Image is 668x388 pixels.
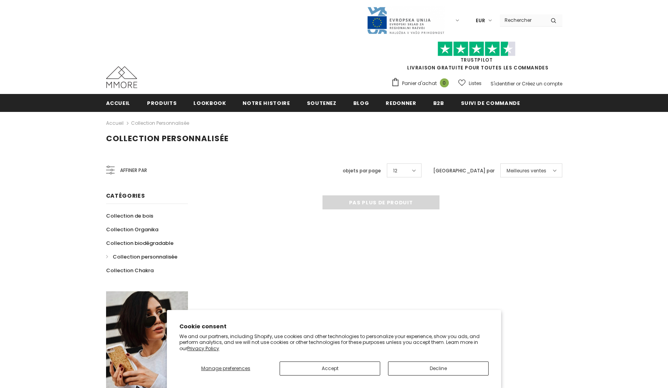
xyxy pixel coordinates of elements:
span: Produits [147,99,177,107]
button: Accept [280,361,380,376]
span: Suivi de commande [461,99,520,107]
span: Collection Chakra [106,267,154,274]
span: 12 [393,167,397,175]
span: LIVRAISON GRATUITE POUR TOUTES LES COMMANDES [391,45,562,71]
a: S'identifier [491,80,515,87]
a: Accueil [106,119,124,128]
span: Notre histoire [243,99,290,107]
a: Privacy Policy [187,345,219,352]
span: Listes [469,80,482,87]
span: or [516,80,521,87]
span: Collection de bois [106,212,153,220]
span: Lookbook [193,99,226,107]
a: Lookbook [193,94,226,112]
span: Manage preferences [201,365,250,372]
p: We and our partners, including Shopify, use cookies and other technologies to personalize your ex... [179,333,489,352]
a: B2B [433,94,444,112]
span: B2B [433,99,444,107]
span: Accueil [106,99,131,107]
span: Blog [353,99,369,107]
span: Collection biodégradable [106,239,174,247]
label: [GEOGRAPHIC_DATA] par [433,167,494,175]
span: Panier d'achat [402,80,437,87]
a: Notre histoire [243,94,290,112]
input: Search Site [500,14,545,26]
span: Collection Organika [106,226,158,233]
a: Collection Chakra [106,264,154,277]
a: Collection de bois [106,209,153,223]
span: Redonner [386,99,416,107]
a: Collection Organika [106,223,158,236]
a: Javni Razpis [367,17,445,23]
span: Meilleures ventes [507,167,546,175]
span: soutenez [307,99,337,107]
span: EUR [476,17,485,25]
button: Manage preferences [179,361,272,376]
a: TrustPilot [461,57,493,63]
a: Collection personnalisée [106,250,177,264]
button: Decline [388,361,489,376]
span: Catégories [106,192,145,200]
img: Javni Razpis [367,6,445,35]
a: Blog [353,94,369,112]
span: Affiner par [120,166,147,175]
span: Collection personnalisée [113,253,177,260]
a: Suivi de commande [461,94,520,112]
a: soutenez [307,94,337,112]
a: Créez un compte [522,80,562,87]
a: Accueil [106,94,131,112]
img: Cas MMORE [106,66,137,88]
a: Produits [147,94,177,112]
label: objets par page [343,167,381,175]
a: Listes [458,76,482,90]
a: Collection personnalisée [131,120,189,126]
h2: Cookie consent [179,322,489,331]
a: Collection biodégradable [106,236,174,250]
img: Faites confiance aux étoiles pilotes [438,41,516,57]
a: Panier d'achat 0 [391,78,453,89]
span: 0 [440,78,449,87]
a: Redonner [386,94,416,112]
span: Collection personnalisée [106,133,229,144]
